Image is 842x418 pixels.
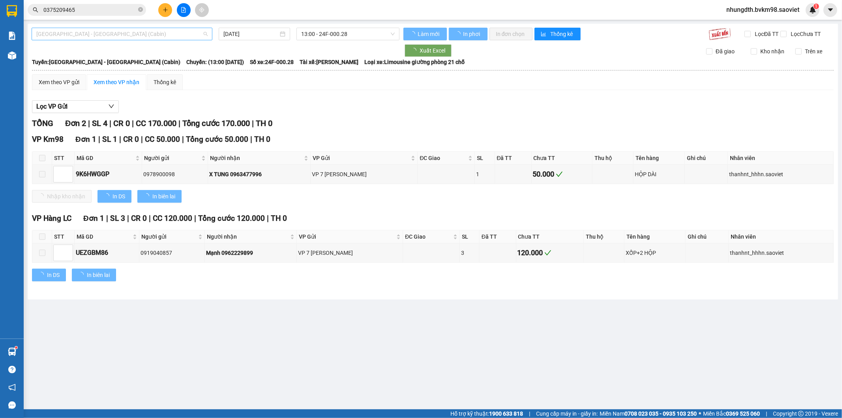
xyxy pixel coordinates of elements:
[106,214,108,223] span: |
[815,4,818,9] span: 1
[728,152,833,165] th: Nhân viên
[766,409,767,418] span: |
[709,28,731,40] img: 9k=
[8,384,16,391] span: notification
[802,47,825,56] span: Trên xe
[518,247,583,258] div: 120.000
[206,249,295,257] div: Mạnh 0962229899
[809,6,816,13] img: icon-new-feature
[8,32,16,40] img: solution-icon
[36,28,208,40] span: Hà Nội - Lào Cai (Cabin)
[158,3,172,17] button: plus
[312,170,416,179] div: VP 7 [PERSON_NAME]
[418,30,441,38] span: Làm mới
[823,3,837,17] button: caret-down
[405,44,452,57] button: Xuất Excel
[534,28,581,40] button: bar-chartThống kê
[489,28,533,40] button: In đơn chọn
[532,152,593,165] th: Chưa TT
[76,169,141,179] div: 9K6HWGGP
[8,348,16,356] img: warehouse-icon
[127,214,129,223] span: |
[301,28,394,40] span: 13:00 - 24F-000.28
[449,28,488,40] button: In phơi
[463,30,481,38] span: In phơi
[411,48,420,53] span: loading
[52,152,75,165] th: STT
[584,230,624,243] th: Thu hộ
[195,3,209,17] button: aim
[533,169,591,180] div: 50.000
[83,214,104,223] span: Đơn 1
[210,154,302,162] span: Người nhận
[141,232,197,241] span: Người gửi
[198,214,265,223] span: Tổng cước 120.000
[516,230,584,243] th: Chưa TT
[250,58,294,66] span: Số xe: 24F-000.28
[299,232,395,241] span: VP Gửi
[48,19,96,32] b: Sao Việt
[199,7,204,13] span: aim
[311,165,418,184] td: VP 7 Phạm Văn Đồng
[131,214,147,223] span: CR 0
[138,6,143,14] span: close-circle
[105,6,191,19] b: [DOMAIN_NAME]
[460,230,480,243] th: SL
[420,46,445,55] span: Xuất Excel
[75,243,139,262] td: UEZGBM86
[455,31,462,37] span: loading
[298,249,401,257] div: VP 7 [PERSON_NAME]
[113,192,125,201] span: In DS
[138,7,143,12] span: close-circle
[420,154,467,162] span: ĐC Giao
[32,269,66,281] button: In DS
[32,190,92,203] button: Nhập kho nhận
[144,193,152,199] span: loading
[141,249,203,257] div: 0919040857
[827,6,834,13] span: caret-down
[480,230,516,243] th: Đã TT
[163,7,168,13] span: plus
[144,154,200,162] span: Người gửi
[720,5,806,15] span: nhungdth.bvkm98.saoviet
[544,249,551,256] span: check
[8,366,16,373] span: question-circle
[495,152,532,165] th: Đã TT
[182,119,250,128] span: Tổng cước 170.000
[624,410,697,417] strong: 0708 023 035 - 0935 103 250
[186,135,248,144] span: Tổng cước 50.000
[551,30,574,38] span: Thống kê
[635,170,683,179] div: HỘP DÀI
[254,135,270,144] span: TH 0
[626,249,684,257] div: XỐP+2 HỘP
[41,46,191,96] h2: VP Nhận: VP Hàng LC
[405,232,452,241] span: ĐC Giao
[450,409,523,418] span: Hỗ trợ kỹ thuật:
[593,152,634,165] th: Thu hộ
[181,7,186,13] span: file-add
[364,58,465,66] span: Loại xe: Limousine giường phòng 21 chỗ
[297,243,403,262] td: VP 7 Phạm Văn Đồng
[556,171,563,178] span: check
[726,410,760,417] strong: 0369 525 060
[186,58,244,66] span: Chuyến: (13:00 [DATE])
[8,401,16,409] span: message
[87,271,110,279] span: In biên lai
[52,230,75,243] th: STT
[252,119,254,128] span: |
[541,31,548,38] span: bar-chart
[752,30,780,38] span: Lọc Đã TT
[77,154,134,162] span: Mã GD
[77,232,131,241] span: Mã GD
[403,28,447,40] button: Làm mới
[250,135,252,144] span: |
[152,192,175,201] span: In biên lai
[686,230,729,243] th: Ghi chú
[76,248,138,258] div: UEZGBM86
[475,152,495,165] th: SL
[529,409,530,418] span: |
[410,31,416,37] span: loading
[209,170,309,179] div: X TUNG 0963477996
[798,411,804,416] span: copyright
[757,47,788,56] span: Kho nhận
